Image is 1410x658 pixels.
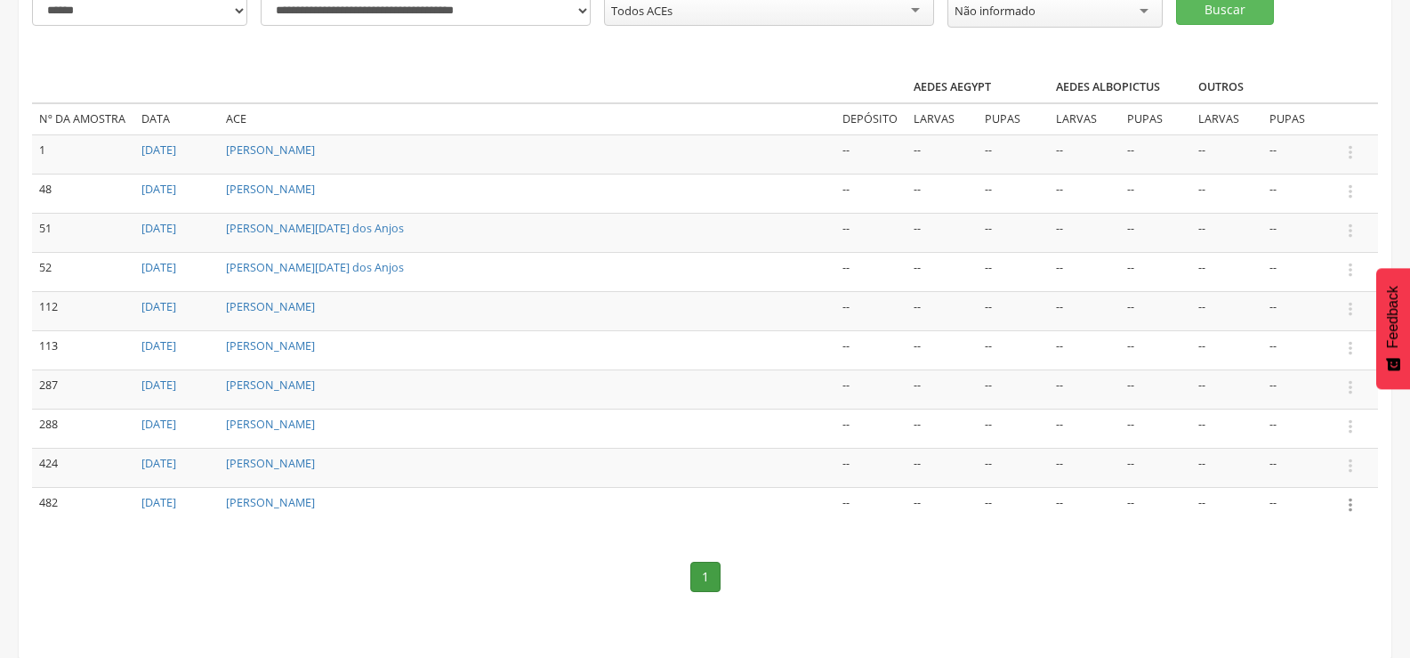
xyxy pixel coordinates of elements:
a: [PERSON_NAME] [226,182,315,197]
td: -- [1049,409,1120,448]
td: -- [978,409,1049,448]
td: -- [835,134,906,174]
th: Aedes albopictus [1049,72,1191,103]
td: -- [1049,448,1120,487]
td: -- [978,370,1049,409]
td: 1 [32,134,134,174]
td: -- [906,291,978,330]
td: -- [1049,213,1120,252]
td: -- [1262,370,1333,409]
td: -- [835,409,906,448]
td: Data [134,103,219,134]
td: -- [835,252,906,291]
td: -- [1120,134,1191,174]
td: 287 [32,370,134,409]
td: -- [835,330,906,370]
td: Nº da amostra [32,103,134,134]
td: -- [835,174,906,213]
td: -- [1191,213,1262,252]
a: [PERSON_NAME] [226,299,315,314]
a: [DATE] [141,456,176,471]
td: Depósito [835,103,906,134]
i:  [1341,182,1360,201]
td: -- [835,370,906,409]
td: -- [1120,213,1191,252]
a: [PERSON_NAME] [226,378,315,393]
td: -- [906,487,978,525]
td: -- [1120,291,1191,330]
td: Pupas [978,103,1049,134]
i:  [1341,417,1360,436]
a: [PERSON_NAME] [226,417,315,432]
td: -- [978,487,1049,525]
td: -- [978,448,1049,487]
td: -- [1262,252,1333,291]
td: -- [1191,409,1262,448]
td: 113 [32,330,134,370]
td: 288 [32,409,134,448]
td: -- [1262,487,1333,525]
td: -- [1191,487,1262,525]
td: -- [1049,370,1120,409]
td: -- [1120,330,1191,370]
td: -- [1049,330,1120,370]
td: -- [1262,174,1333,213]
th: Aedes aegypt [906,72,1049,103]
td: -- [906,330,978,370]
i:  [1341,338,1360,358]
a: [PERSON_NAME] [226,338,315,353]
td: -- [1191,330,1262,370]
td: Larvas [1049,103,1120,134]
td: -- [906,409,978,448]
td: 48 [32,174,134,213]
i:  [1341,142,1360,162]
td: -- [906,448,978,487]
td: -- [1120,409,1191,448]
td: -- [1049,487,1120,525]
a: [PERSON_NAME][DATE] dos Anjos [226,260,404,275]
a: [PERSON_NAME] [226,142,315,158]
a: [DATE] [141,260,176,275]
i:  [1341,260,1360,280]
div: Não informado [955,3,1035,19]
a: [PERSON_NAME] [226,495,315,510]
a: [DATE] [141,221,176,236]
a: [DATE] [141,378,176,393]
td: -- [978,291,1049,330]
td: -- [906,134,978,174]
a: [DATE] [141,495,176,510]
td: 51 [32,213,134,252]
td: -- [906,174,978,213]
a: [PERSON_NAME][DATE] dos Anjos [226,221,404,236]
a: [DATE] [141,142,176,158]
td: -- [906,252,978,291]
td: -- [1262,409,1333,448]
i:  [1341,456,1360,475]
td: -- [978,213,1049,252]
td: -- [1120,174,1191,213]
td: -- [1191,174,1262,213]
td: -- [1262,213,1333,252]
td: Pupas [1120,103,1191,134]
td: -- [1120,448,1191,487]
th: Outros [1191,72,1333,103]
a: [DATE] [141,338,176,353]
a: [DATE] [141,299,176,314]
td: -- [1120,252,1191,291]
td: -- [1262,134,1333,174]
td: -- [1191,370,1262,409]
a: 1 [690,562,721,592]
td: -- [1049,174,1120,213]
td: -- [978,330,1049,370]
td: -- [1049,252,1120,291]
td: -- [835,448,906,487]
td: -- [835,291,906,330]
td: Larvas [1191,103,1262,134]
td: -- [978,174,1049,213]
td: 482 [32,487,134,525]
td: -- [1120,370,1191,409]
i:  [1341,299,1360,319]
td: -- [978,252,1049,291]
td: -- [835,213,906,252]
i:  [1341,495,1360,515]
